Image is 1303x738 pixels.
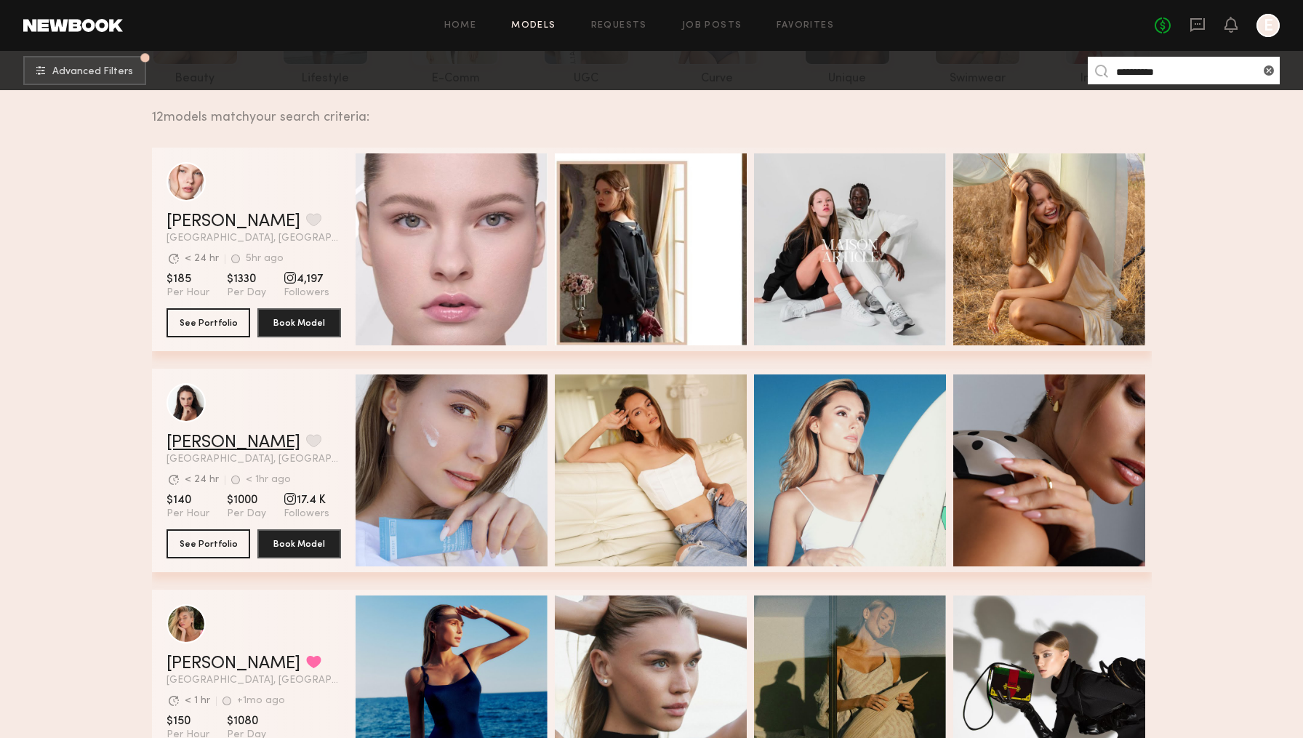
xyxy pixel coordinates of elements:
a: Home [444,21,477,31]
a: [PERSON_NAME] [167,434,300,452]
span: $150 [167,714,209,729]
span: Per Hour [167,286,209,300]
span: Advanced Filters [52,67,133,77]
span: Followers [284,508,329,521]
div: < 1hr ago [246,475,291,485]
span: $1330 [227,272,266,286]
span: $185 [167,272,209,286]
div: < 24 hr [185,254,219,264]
button: See Portfolio [167,308,250,337]
span: Per Day [227,286,266,300]
span: [GEOGRAPHIC_DATA], [GEOGRAPHIC_DATA] [167,233,341,244]
div: 5hr ago [246,254,284,264]
span: 17.4 K [284,493,329,508]
span: Followers [284,286,329,300]
span: $140 [167,493,209,508]
a: [PERSON_NAME] [167,655,300,673]
a: Models [511,21,556,31]
div: +1mo ago [237,696,285,706]
span: $1080 [227,714,266,729]
span: 4,197 [284,272,329,286]
span: Per Hour [167,508,209,521]
a: Job Posts [682,21,742,31]
button: Book Model [257,308,341,337]
a: E [1256,14,1280,37]
a: [PERSON_NAME] [167,213,300,230]
span: [GEOGRAPHIC_DATA], [GEOGRAPHIC_DATA] [167,454,341,465]
a: Favorites [777,21,834,31]
div: < 24 hr [185,475,219,485]
span: [GEOGRAPHIC_DATA], [GEOGRAPHIC_DATA] [167,675,341,686]
div: 12 models match your search criteria: [152,94,1140,124]
span: Per Day [227,508,266,521]
button: Book Model [257,529,341,558]
div: < 1 hr [185,696,210,706]
span: $1000 [227,493,266,508]
button: Advanced Filters [23,56,146,85]
button: See Portfolio [167,529,250,558]
a: Requests [591,21,647,31]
